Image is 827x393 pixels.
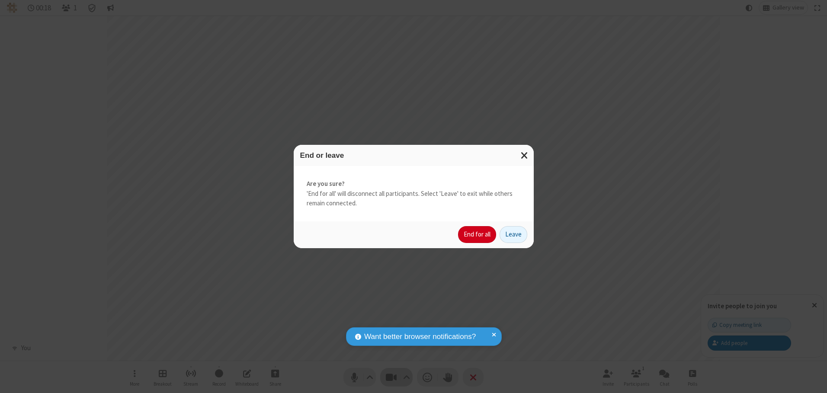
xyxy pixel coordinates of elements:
button: Close modal [516,145,534,166]
h3: End or leave [300,151,527,160]
button: Leave [500,226,527,243]
strong: Are you sure? [307,179,521,189]
button: End for all [458,226,496,243]
div: 'End for all' will disconnect all participants. Select 'Leave' to exit while others remain connec... [294,166,534,221]
span: Want better browser notifications? [364,331,476,342]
